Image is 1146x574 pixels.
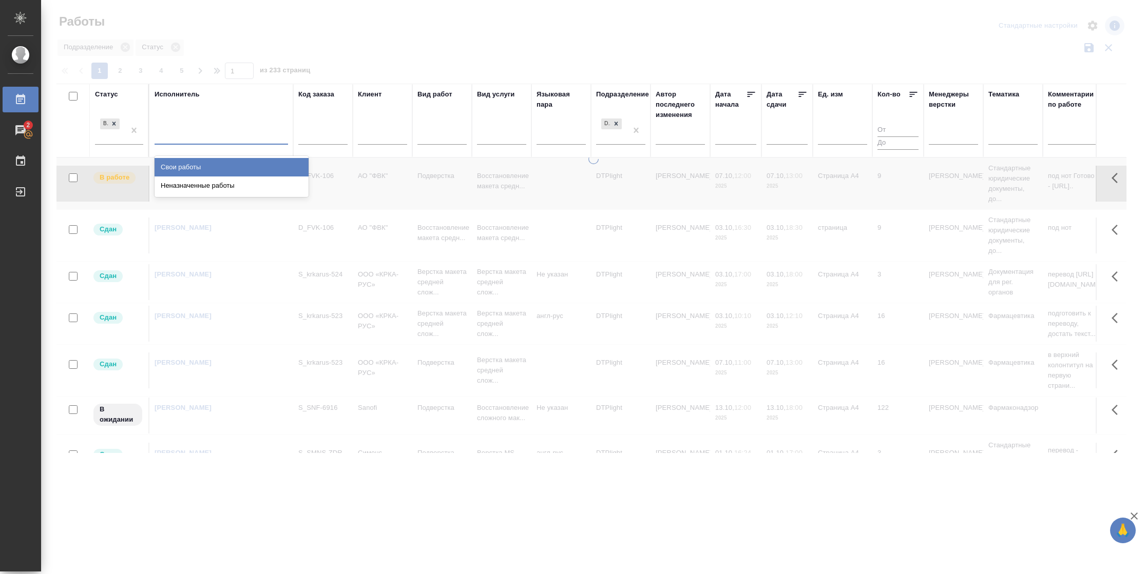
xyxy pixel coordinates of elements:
div: Неназначенные работы [155,176,309,195]
div: Код заказа [298,89,334,100]
p: В работе [100,172,129,183]
div: Менеджер проверил работу исполнителя, передает ее на следующий этап [92,269,143,283]
div: Кол-во [877,89,901,100]
p: Сдан [100,271,117,281]
div: Тематика [988,89,1019,100]
div: Ед. изм [818,89,843,100]
a: 2 [3,117,39,143]
button: Здесь прячутся важные кнопки [1105,306,1130,330]
button: Здесь прячутся важные кнопки [1105,217,1130,242]
div: Вид услуги [477,89,515,100]
div: Вид работ [417,89,452,100]
div: DTPlight [601,118,610,129]
input: До [877,136,919,149]
div: Свои работы [155,158,309,176]
div: Дата начала [715,89,746,110]
div: Исполнитель выполняет работу [92,171,143,185]
div: Дата сдачи [767,89,797,110]
div: Менеджеры верстки [929,89,978,110]
span: 2 [20,120,36,130]
div: Исполнитель назначен, приступать к работе пока рано [92,403,143,427]
p: В ожидании [100,404,136,425]
div: Автор последнего изменения [656,89,705,120]
div: Комментарии по работе [1048,89,1097,110]
div: Менеджер проверил работу исполнителя, передает ее на следующий этап [92,448,143,462]
div: Статус [95,89,118,100]
div: Клиент [358,89,381,100]
button: Здесь прячутся важные кнопки [1105,443,1130,467]
input: От [877,124,919,137]
button: Здесь прячутся важные кнопки [1105,166,1130,190]
div: Менеджер проверил работу исполнителя, передает ее на следующий этап [92,311,143,325]
div: Подразделение [596,89,649,100]
div: В работе [100,118,108,129]
div: Языковая пара [537,89,586,110]
div: Менеджер проверил работу исполнителя, передает ее на следующий этап [92,358,143,371]
div: Исполнитель [155,89,200,100]
div: DTPlight [600,117,623,130]
button: Здесь прячутся важные кнопки [1105,264,1130,289]
p: Сдан [100,224,117,234]
button: Здесь прячутся важные кнопки [1105,352,1130,377]
div: В работе [99,117,121,130]
p: Сдан [100,449,117,460]
button: Здесь прячутся важные кнопки [1105,398,1130,422]
button: 🙏 [1110,518,1136,543]
div: Менеджер проверил работу исполнителя, передает ее на следующий этап [92,223,143,236]
p: Сдан [100,312,117,323]
span: 🙏 [1114,520,1132,541]
p: Сдан [100,359,117,369]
